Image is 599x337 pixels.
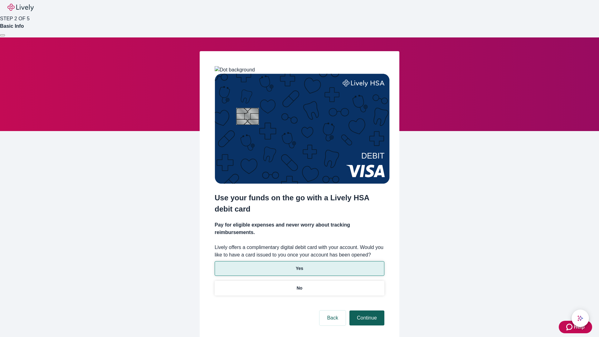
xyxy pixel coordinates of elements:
p: No [297,285,303,291]
svg: Zendesk support icon [566,323,574,331]
button: Continue [349,310,384,325]
img: Lively [7,4,34,11]
button: No [215,281,384,295]
button: Yes [215,261,384,276]
h4: Pay for eligible expenses and never worry about tracking reimbursements. [215,221,384,236]
img: Dot background [215,66,255,74]
svg: Lively AI Assistant [577,315,583,321]
button: Zendesk support iconHelp [559,321,592,333]
button: chat [572,310,589,327]
button: Back [319,310,346,325]
span: Help [574,323,585,331]
h2: Use your funds on the go with a Lively HSA debit card [215,192,384,215]
p: Yes [296,265,303,272]
img: Debit card [215,74,390,184]
label: Lively offers a complimentary digital debit card with your account. Would you like to have a card... [215,244,384,259]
